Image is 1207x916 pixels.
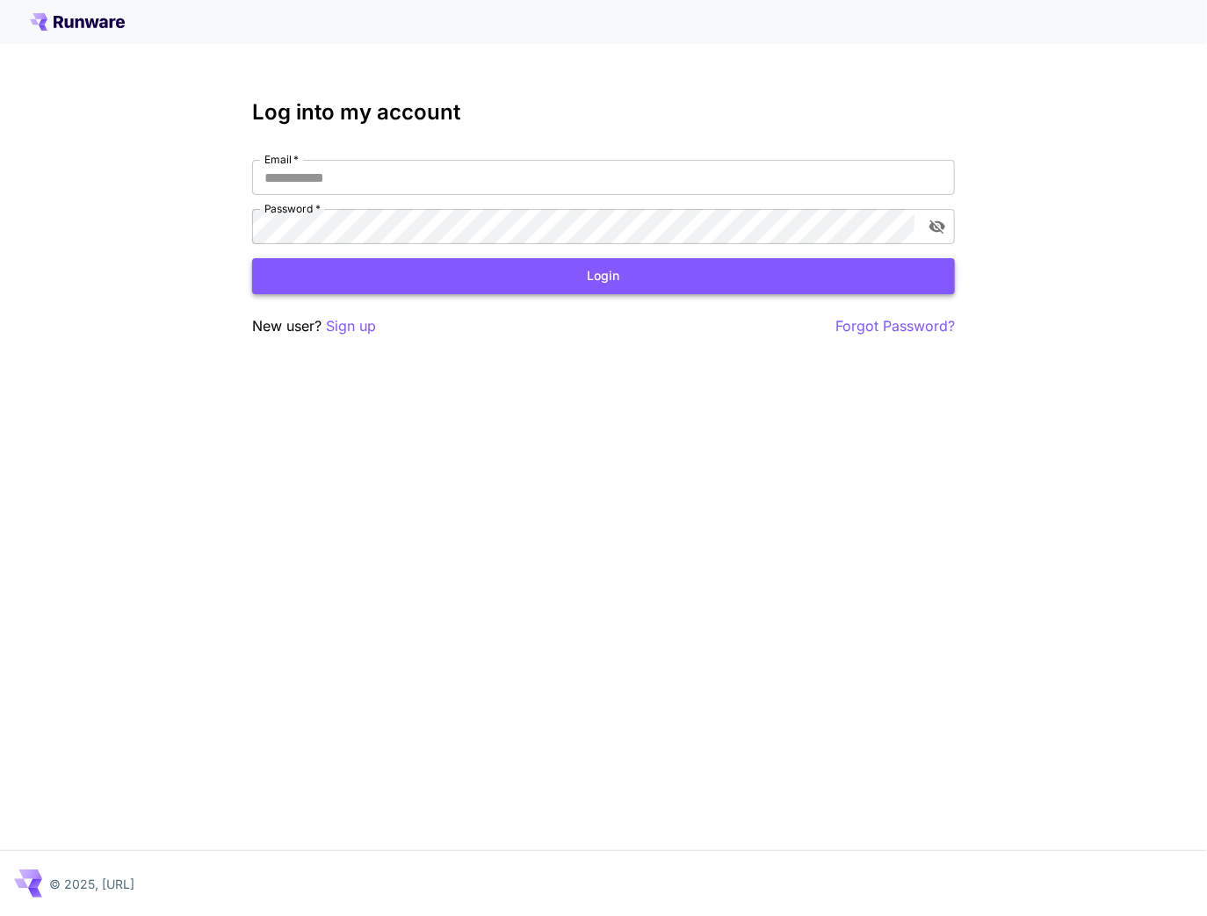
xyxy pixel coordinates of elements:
button: Forgot Password? [835,315,955,337]
p: New user? [252,315,376,337]
p: © 2025, [URL] [49,875,134,893]
label: Email [264,152,299,167]
button: Login [252,258,955,294]
h3: Log into my account [252,100,955,125]
button: toggle password visibility [922,211,953,242]
label: Password [264,201,321,216]
button: Sign up [326,315,376,337]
